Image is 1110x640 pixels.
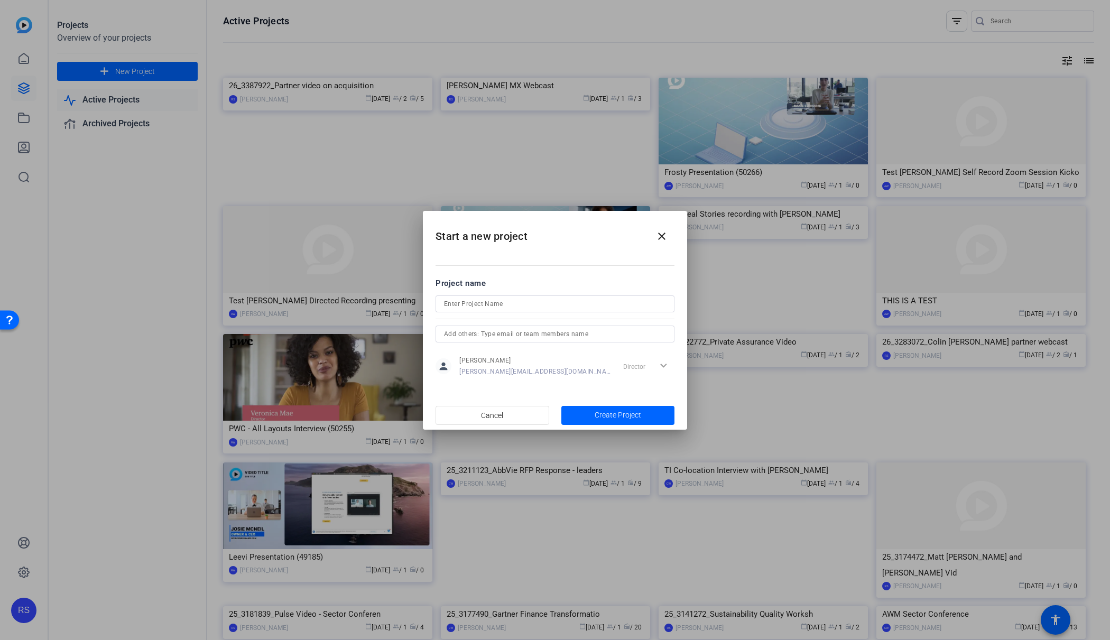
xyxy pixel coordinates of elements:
input: Add others: Type email or team members name [444,328,666,340]
span: Cancel [481,405,503,425]
div: Project name [436,277,674,289]
button: Cancel [436,406,549,425]
span: [PERSON_NAME] [459,356,611,365]
span: [PERSON_NAME][EMAIL_ADDRESS][DOMAIN_NAME] [459,367,611,376]
input: Enter Project Name [444,298,666,310]
span: Create Project [595,410,641,421]
mat-icon: close [655,230,668,243]
h2: Start a new project [423,211,687,254]
mat-icon: person [436,358,451,374]
button: Create Project [561,406,675,425]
